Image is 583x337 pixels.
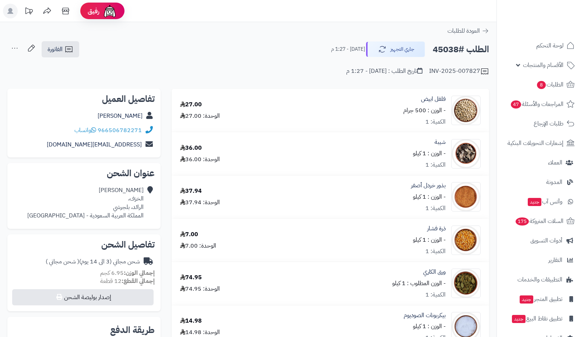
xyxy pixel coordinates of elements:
a: الفاتورة [42,41,79,57]
div: الوحدة: 37.94 [180,198,220,207]
small: - الوزن : 1 كيلو [413,322,446,331]
span: طلبات الإرجاع [534,118,563,129]
div: الوحدة: 74.95 [180,285,220,293]
a: 966506782271 [98,126,142,135]
div: الكمية: 1 [425,247,446,256]
div: الكمية: 1 [425,291,446,299]
span: العملاء [548,157,562,168]
strong: إجمالي الوزن: [124,269,155,277]
small: - الوزن : 500 جرام [403,106,446,115]
span: التطبيقات والخدمات [517,274,562,285]
span: جديد [512,315,526,323]
div: 36.00 [180,144,202,152]
img: 1628192322-Wormwood-90x90.jpg [452,139,480,168]
h2: طريقة الدفع [110,326,155,334]
small: - الوزن : 1 كيلو [413,235,446,244]
small: - الوزن : 1 كيلو [413,192,446,201]
strong: إجمالي القطع: [122,277,155,285]
span: 175 [516,217,529,226]
img: 1677339777-Curry%20Lves%20b-90x90.jpg [452,269,480,298]
div: الكمية: 1 [425,118,446,126]
button: إصدار بوليصة الشحن [12,289,154,305]
a: تطبيق المتجرجديد [501,290,579,308]
a: المدونة [501,173,579,191]
span: المدونة [546,177,562,187]
span: الفاتورة [48,45,63,54]
span: لوحة التحكم [536,40,563,51]
div: 7.00 [180,230,198,239]
small: - الوزن المطلوب : 1 كيلو [392,279,446,288]
span: 8 [537,81,546,89]
span: وآتس آب [527,196,562,207]
img: _%D8%A3%D8%A8%D9%8A%D8%B6-90x90.jpg [452,96,480,125]
span: ( شحن مجاني ) [46,257,79,266]
h2: عنوان الشحن [13,169,155,178]
span: جديد [528,198,541,206]
a: السلات المتروكة175 [501,212,579,230]
a: تحديثات المنصة [20,4,38,20]
div: [PERSON_NAME] الخزف، الرائد، بلجرشي المملكة العربية السعودية - [GEOGRAPHIC_DATA] [27,186,144,220]
a: العودة للطلبات [447,26,489,35]
h2: تفاصيل العميل [13,95,155,103]
a: تطبيق نقاط البيعجديد [501,310,579,327]
div: 14.98 [180,317,202,325]
div: الوحدة: 27.00 [180,112,220,120]
span: 47 [511,100,521,109]
a: إشعارات التحويلات البنكية [501,134,579,152]
small: - الوزن : 1 كيلو [413,149,446,158]
span: جديد [520,295,533,304]
a: أدوات التسويق [501,232,579,249]
span: رفيق [88,7,99,15]
a: وآتس آبجديد [501,193,579,210]
div: تاريخ الطلب : [DATE] - 1:27 م [346,67,422,75]
div: الكمية: 1 [425,204,446,213]
a: واتساب [74,126,96,135]
div: الوحدة: 7.00 [180,242,216,250]
small: 6.95 كجم [100,269,155,277]
span: التقارير [548,255,562,265]
div: شحن مجاني (3 الى 14 يوم) [46,258,140,266]
a: ذرة فشار [427,224,446,233]
small: 12 قطعة [100,277,155,285]
h2: تفاصيل الشحن [13,240,155,249]
div: 37.94 [180,187,202,195]
a: التقارير [501,251,579,269]
a: طلبات الإرجاع [501,115,579,132]
a: فلفل ابيض [421,95,446,103]
a: العملاء [501,154,579,171]
img: logo-2.png [533,21,576,36]
button: جاري التجهيز [366,42,425,57]
div: 74.95 [180,273,202,282]
div: 27.00 [180,100,202,109]
span: الأقسام والمنتجات [523,60,563,70]
h2: الطلب #45038 [433,42,489,57]
div: الوحدة: 14.98 [180,328,220,337]
a: [PERSON_NAME] [98,111,143,120]
span: السلات المتروكة [515,216,563,226]
span: المراجعات والأسئلة [510,99,563,109]
div: الكمية: 1 [425,161,446,169]
img: 1645466698-Yellow%20Mustard-90x90.jpg [452,182,480,212]
span: العودة للطلبات [447,26,480,35]
a: ورق الكاري [423,268,446,276]
span: أدوات التسويق [530,235,562,246]
span: تطبيق المتجر [519,294,562,304]
img: 1647578791-Popcorn-90x90.jpg [452,226,480,255]
a: [EMAIL_ADDRESS][DOMAIN_NAME] [47,140,142,149]
a: بذور خردل أصفر [411,181,446,190]
a: التطبيقات والخدمات [501,271,579,288]
div: الوحدة: 36.00 [180,155,220,164]
span: إشعارات التحويلات البنكية [508,138,563,148]
a: شيبة [435,138,446,146]
a: المراجعات والأسئلة47 [501,95,579,113]
a: الطلبات8 [501,76,579,93]
a: لوحة التحكم [501,37,579,54]
span: تطبيق نقاط البيع [511,313,562,324]
small: [DATE] - 1:27 م [331,46,365,53]
span: الطلبات [536,79,563,90]
div: INV-2025-007827 [429,67,489,76]
a: بيكربونات الصوديوم [404,311,446,320]
img: ai-face.png [102,4,117,18]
